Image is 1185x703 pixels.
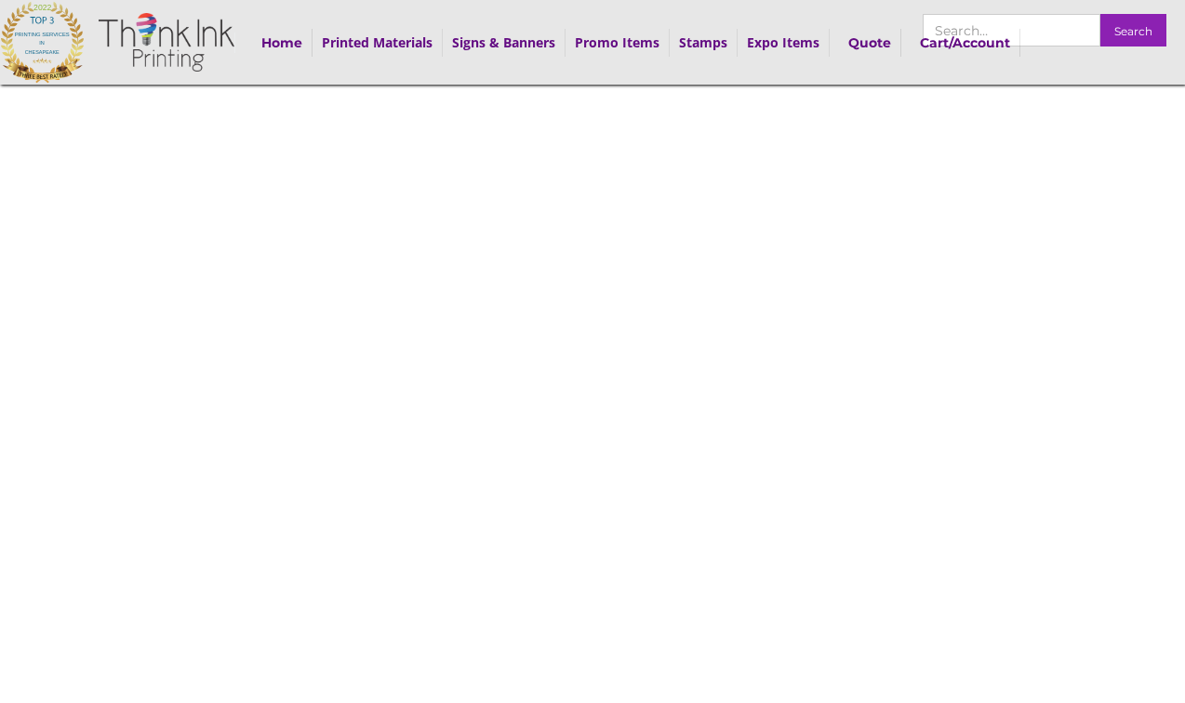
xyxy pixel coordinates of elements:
input: Search [1100,14,1166,46]
div: Printed Materials [313,29,443,57]
div: Expo Items [738,29,830,57]
a: Quote [839,29,901,57]
div: Stamps [670,29,738,57]
a: Expo Items [747,33,819,51]
a: Cart/Account [911,29,1020,57]
div: Promo Items [566,29,670,57]
a: Signs & Banners [452,33,555,51]
strong: Cart/Account [920,34,1010,51]
strong: Quote [848,34,891,51]
div: Signs & Banners [443,29,566,57]
a: Stamps [679,33,727,51]
a: Promo Items [575,33,659,51]
a: Home [252,29,313,57]
a: Printed Materials [322,33,433,51]
strong: Home [261,34,302,51]
input: Search… [923,14,1100,46]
